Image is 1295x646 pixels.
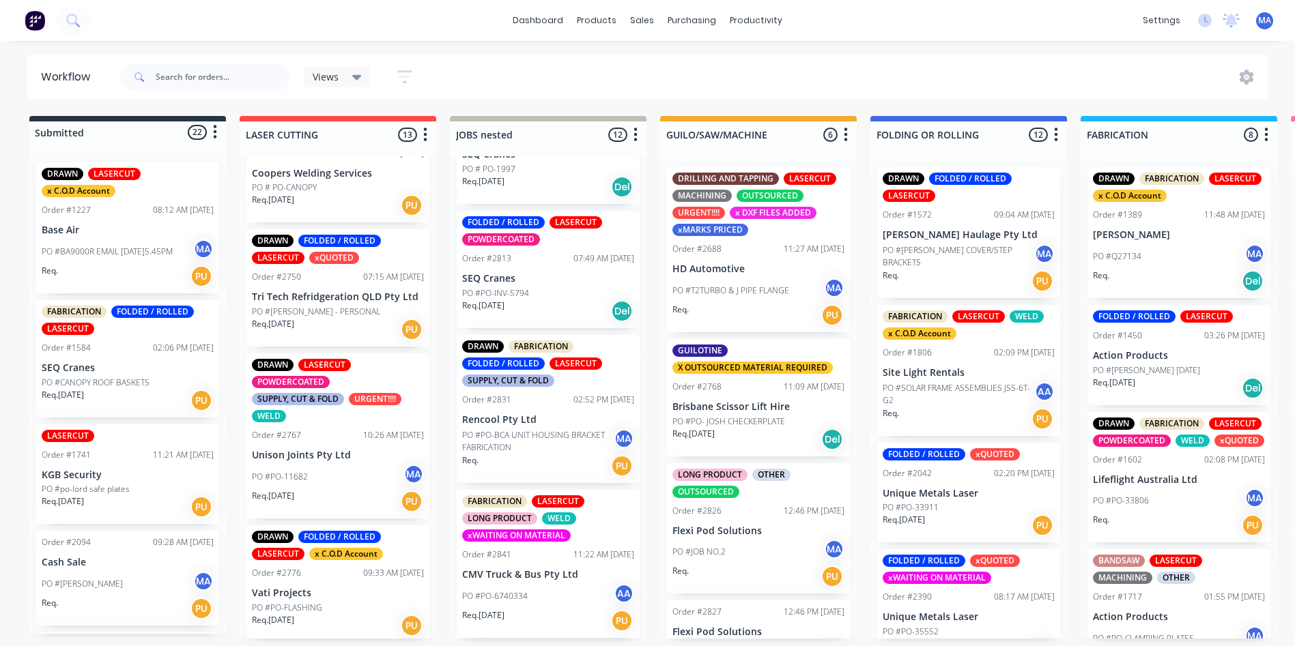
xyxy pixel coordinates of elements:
[462,163,515,175] p: PO # PO-1997
[42,224,214,236] p: Base Air
[252,306,380,318] p: PO #[PERSON_NAME] - PERSONAL
[883,382,1034,407] p: PO #SOLAR FRAME ASSEMBLIES JSS-6T-G2
[36,300,219,417] div: FABRICATIONFOLDED / ROLLEDLASERCUTOrder #158402:06 PM [DATE]SEQ CranesPO #CANOPY ROOF BASKETSReq....
[42,323,94,335] div: LASERCUT
[1242,514,1264,536] div: PU
[1244,626,1265,646] div: MA
[252,359,294,371] div: DRAWN
[363,429,424,441] div: 10:26 AM [DATE]
[672,469,748,481] div: LONG PRODUCT
[550,357,602,370] div: LASERCUT
[88,168,141,180] div: LASERCUT
[1093,632,1194,645] p: PO #PO-CLAMPING PLATES
[401,319,423,340] div: PU
[42,430,94,442] div: LASERCUT
[1258,14,1271,27] span: MA
[252,490,294,502] p: Req. [DATE]
[462,394,511,406] div: Order #2831
[1093,350,1265,362] p: Action Products
[1204,591,1265,603] div: 01:55 PM [DATE]
[42,495,84,508] p: Req. [DATE]
[661,10,723,31] div: purchasing
[252,548,304,560] div: LASERCUT
[1242,377,1264,399] div: Del
[1242,270,1264,292] div: Del
[573,394,634,406] div: 02:52 PM [DATE]
[252,429,301,441] div: Order #2767
[623,10,661,31] div: sales
[672,381,722,393] div: Order #2768
[1093,329,1142,342] div: Order #1450
[506,10,570,31] a: dashboard
[401,490,423,512] div: PU
[1093,417,1135,430] div: DRAWN
[111,306,194,318] div: FOLDED / ROLLED
[462,590,528,602] p: PO #PO-6740334
[883,591,932,603] div: Order #2390
[36,531,219,626] div: Order #209409:28 AM [DATE]Cash SalePO #[PERSON_NAME]MAReq.PU
[672,546,726,558] p: PO #JOB NO.2
[246,353,429,518] div: DRAWNLASERCUTPOWDERCOATEDSUPPLY, CUT & FOLDURGENT!!!!WELDOrder #276710:26 AM [DATE]Unison Joints ...
[252,252,304,264] div: LASERCUT
[1204,209,1265,221] div: 11:48 AM [DATE]
[252,271,301,283] div: Order #2750
[883,501,939,514] p: PO #PO-33911
[190,265,212,287] div: PU
[252,235,294,247] div: DRAWN
[42,204,91,216] div: Order #1227
[462,375,554,387] div: SUPPLY, CUT & FOLD
[883,467,932,480] div: Order #2042
[1087,167,1270,298] div: DRAWNFABRICATIONLASERCUTx C.O.D AccountOrder #138911:48 AM [DATE][PERSON_NAME]PO #Q27134MAReq.Del
[42,265,58,277] p: Req.
[1093,364,1200,377] p: PO #[PERSON_NAME] [DATE]
[672,565,689,577] p: Req.
[462,252,511,265] div: Order #2813
[883,448,965,460] div: FOLDED / ROLLED
[252,531,294,543] div: DRAWN
[1244,488,1265,508] div: MA
[1093,173,1135,185] div: DRAWN
[42,246,173,258] p: PO #BA9000R EMAIL [DATE]5.45PM
[246,106,429,223] div: Order #249507:45 AM [DATE]Coopers Welding ServicesPO # PO-CANOPYReq.[DATE]PU
[190,598,212,619] div: PU
[573,252,634,265] div: 07:49 AM [DATE]
[1031,408,1053,430] div: PU
[462,569,634,581] p: CMV Truck & Bus Pty Ltd
[42,469,214,481] p: KGB Security
[462,495,527,508] div: FABRICATION
[42,377,150,389] p: PO #CANOPY ROOF BASKETS
[349,393,401,405] div: URGENT!!!!
[672,284,789,297] p: PO #T2TURBO & J PIPE FLANGE
[994,591,1055,603] div: 08:17 AM [DATE]
[401,615,423,636] div: PU
[611,455,633,477] div: PU
[42,578,123,590] p: PO #[PERSON_NAME]
[672,626,844,638] p: Flexi Pod Solutions
[252,194,294,206] p: Req. [DATE]
[1214,435,1264,447] div: xQUOTED
[1093,591,1142,603] div: Order #1717
[672,344,728,357] div: GUILOTINE
[42,362,214,374] p: SEQ Cranes
[824,278,844,298] div: MA
[252,376,330,388] div: POWDERCOATED
[363,567,424,579] div: 09:33 AM [DATE]
[190,496,212,518] div: PU
[25,10,45,31] img: Factory
[784,381,844,393] div: 11:09 AM [DATE]
[883,626,939,638] p: PO #PO-35552
[570,10,623,31] div: products
[153,449,214,461] div: 11:21 AM [DATE]
[1010,310,1044,323] div: WELD
[509,340,573,353] div: FABRICATION
[457,490,640,638] div: FABRICATIONLASERCUTLONG PRODUCTWELDxWAITING ON MATERIALOrder #284111:22 AM [DATE]CMV Truck & Bus ...
[672,401,844,413] p: Brisbane Scissor Lift Hire
[1157,572,1195,584] div: OTHER
[1093,514,1109,526] p: Req.
[462,340,504,353] div: DRAWN
[883,347,932,359] div: Order #1806
[883,244,1034,269] p: PO #[PERSON_NAME] COVER/STEP BRACKETS
[784,606,844,618] div: 12:46 PM [DATE]
[614,428,634,449] div: MA
[883,488,1055,499] p: Unique Metals Laser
